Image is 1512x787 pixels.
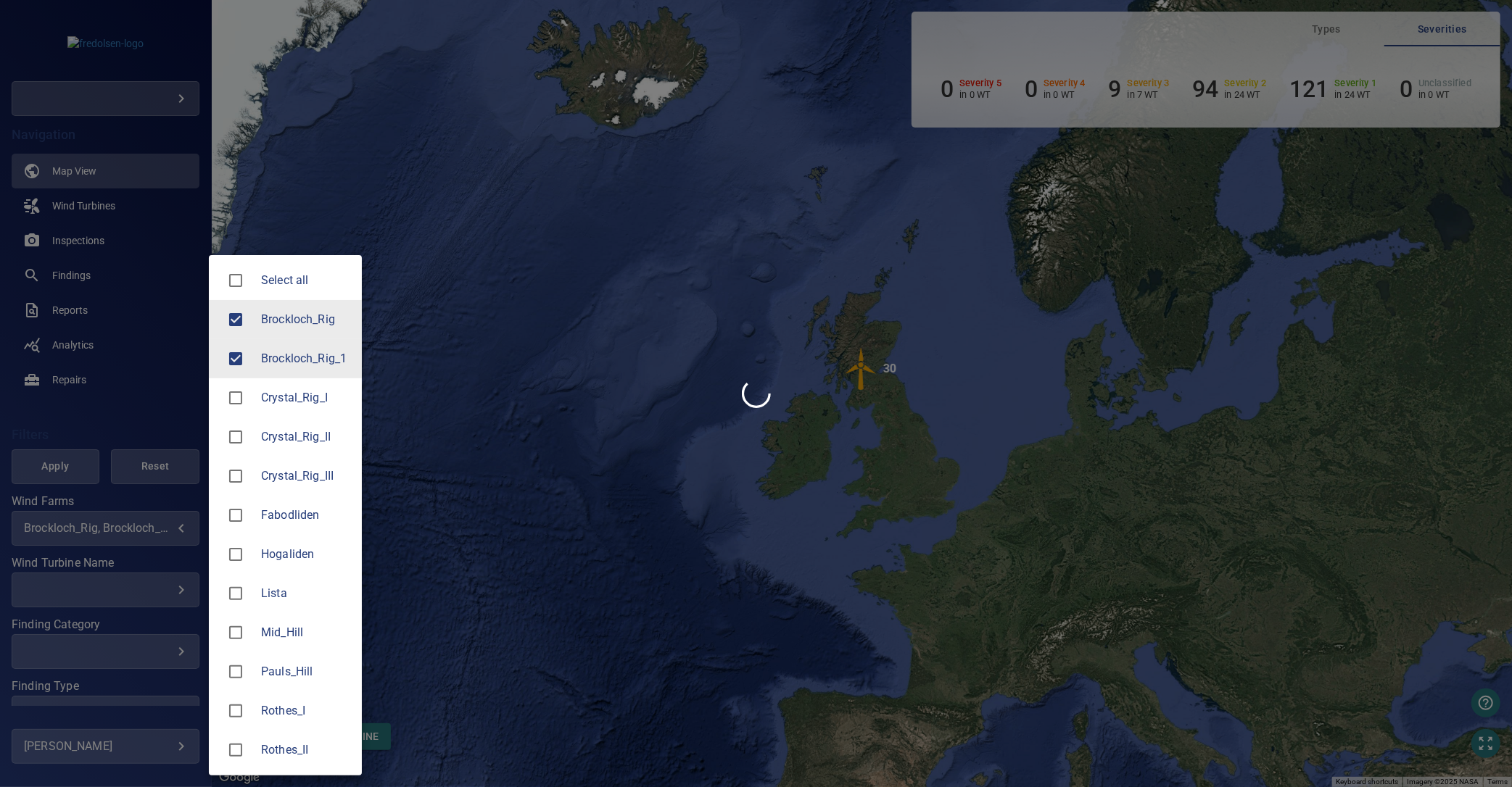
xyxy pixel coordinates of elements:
div: Wind Farms Mid_Hill [261,624,350,641]
span: Crystal_Rig_III [220,461,251,491]
span: Rothes_II [220,735,251,765]
div: Wind Farms Lista [261,585,350,602]
span: Mid_Hill [220,617,251,648]
div: Wind Farms Hogaliden [261,546,350,563]
div: Wind Farms Fabodliden [261,507,350,524]
span: Mid_Hill [261,624,350,641]
span: Brockloch_Rig_1 [220,343,251,374]
span: Pauls_Hill [220,657,251,687]
div: Wind Farms Rothes_I [261,702,350,720]
span: Pauls_Hill [261,663,350,680]
span: Rothes_I [220,696,251,726]
span: Hogaliden [220,539,251,570]
span: Select all [261,272,350,289]
div: Wind Farms Crystal_Rig_III [261,467,350,485]
span: Lista [261,585,350,602]
div: Wind Farms Crystal_Rig_II [261,428,350,446]
span: Crystal_Rig_I [220,383,251,413]
span: Rothes_II [261,741,350,759]
span: Lista [220,578,251,609]
span: Rothes_I [261,702,350,720]
span: Crystal_Rig_I [261,389,350,407]
span: Crystal_Rig_II [261,428,350,446]
div: Wind Farms Rothes_II [261,741,350,759]
span: Fabodliden [261,507,350,524]
span: Hogaliden [261,546,350,563]
div: Wind Farms Brockloch_Rig [261,311,350,328]
span: Brockloch_Rig_1 [261,350,350,367]
span: Crystal_Rig_II [220,422,251,452]
div: Wind Farms Brockloch_Rig_1 [261,350,350,367]
div: Wind Farms Pauls_Hill [261,663,350,680]
span: Crystal_Rig_III [261,467,350,485]
span: Brockloch_Rig [261,311,350,328]
ul: Brockloch_Rig, Brockloch_Rig_1 [209,255,362,775]
div: Wind Farms Crystal_Rig_I [261,389,350,407]
span: Brockloch_Rig [220,304,251,335]
span: Fabodliden [220,500,251,530]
